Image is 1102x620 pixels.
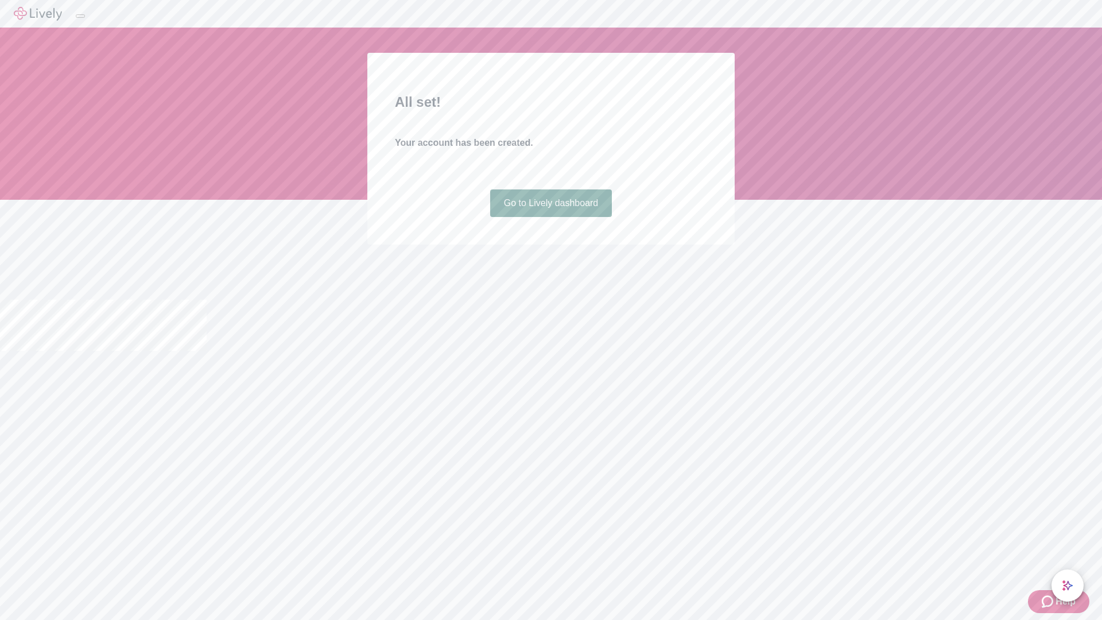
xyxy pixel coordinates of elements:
[1056,595,1076,609] span: Help
[395,92,707,113] h2: All set!
[395,136,707,150] h4: Your account has been created.
[1028,590,1089,613] button: Zendesk support iconHelp
[14,7,62,21] img: Lively
[1051,569,1084,602] button: chat
[1062,580,1073,591] svg: Lively AI Assistant
[1042,595,1056,609] svg: Zendesk support icon
[490,189,612,217] a: Go to Lively dashboard
[76,14,85,18] button: Log out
